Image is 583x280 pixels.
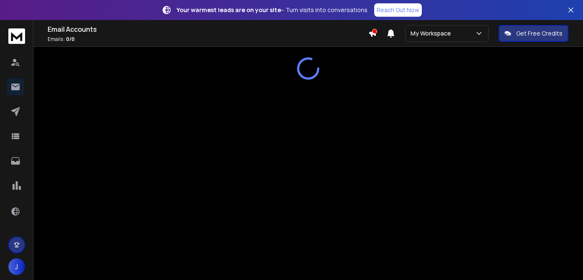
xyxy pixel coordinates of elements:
strong: Your warmest leads are on your site [177,6,281,14]
p: My Workspace [411,29,454,38]
img: logo [8,28,25,44]
button: J [8,258,25,275]
span: 0 / 0 [66,36,75,43]
p: Reach Out Now [377,6,419,14]
h1: Email Accounts [48,24,368,34]
p: Get Free Credits [516,29,563,38]
a: Reach Out Now [374,3,422,17]
p: Emails : [48,36,368,43]
button: Get Free Credits [499,25,568,42]
p: – Turn visits into conversations [177,6,368,14]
